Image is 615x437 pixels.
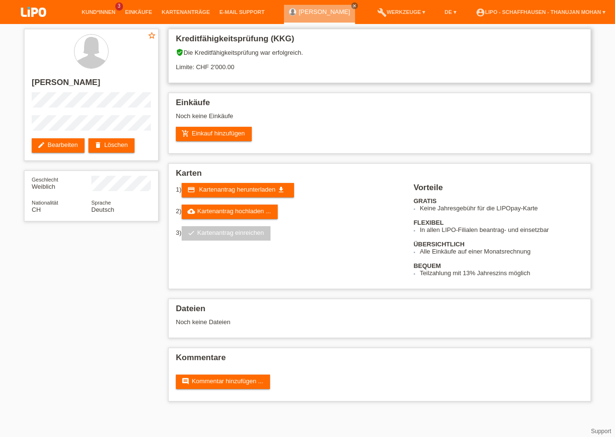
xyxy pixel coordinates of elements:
[591,428,611,435] a: Support
[120,9,157,15] a: Einkäufe
[187,207,195,215] i: cloud_upload
[32,176,91,190] div: Weiblich
[182,205,278,219] a: cloud_uploadKartenantrag hochladen ...
[148,31,156,40] i: star_border
[182,183,294,197] a: credit_card Kartenantrag herunterladen get_app
[91,206,114,213] span: Deutsch
[176,49,184,56] i: verified_user
[187,229,195,237] i: check
[32,177,58,182] span: Geschlecht
[32,78,151,92] h2: [PERSON_NAME]
[176,183,402,197] div: 1)
[91,200,111,206] span: Sprache
[414,183,583,197] h2: Vorteile
[299,8,350,15] a: [PERSON_NAME]
[277,186,285,194] i: get_app
[199,186,275,193] span: Kartenantrag herunterladen
[414,219,444,226] b: FLEXIBEL
[176,304,583,318] h2: Dateien
[182,130,189,137] i: add_shopping_cart
[420,205,583,212] li: Keine Jahresgebühr für die LIPOpay-Karte
[176,205,402,219] div: 2)
[176,375,270,389] a: commentKommentar hinzufügen ...
[94,141,102,149] i: delete
[148,31,156,41] a: star_border
[420,226,583,233] li: In allen LIPO-Filialen beantrag- und einsetzbar
[414,262,441,269] b: BEQUEM
[176,353,583,367] h2: Kommentare
[352,3,357,8] i: close
[176,127,252,141] a: add_shopping_cartEinkauf hinzufügen
[187,186,195,194] i: credit_card
[414,241,465,248] b: ÜBERSICHTLICH
[88,138,135,153] a: deleteLöschen
[176,112,583,127] div: Noch keine Einkäufe
[32,206,41,213] span: Schweiz
[414,197,437,205] b: GRATIS
[182,226,271,241] a: checkKartenantrag einreichen
[157,9,215,15] a: Kartenanträge
[471,9,610,15] a: account_circleLIPO - Schaffhausen - Thanujan Mohan ▾
[176,318,469,326] div: Noch keine Dateien
[37,141,45,149] i: edit
[77,9,120,15] a: Kund*innen
[351,2,358,9] a: close
[420,248,583,255] li: Alle Einkäufe auf einer Monatsrechnung
[440,9,461,15] a: DE ▾
[476,8,485,17] i: account_circle
[176,34,583,49] h2: Kreditfähigkeitsprüfung (KKG)
[32,200,58,206] span: Nationalität
[420,269,583,277] li: Teilzahlung mit 13% Jahreszins möglich
[115,2,123,11] span: 3
[32,138,85,153] a: editBearbeiten
[176,98,583,112] h2: Einkäufe
[377,8,387,17] i: build
[176,49,583,78] div: Die Kreditfähigkeitsprüfung war erfolgreich. Limite: CHF 2'000.00
[182,377,189,385] i: comment
[176,169,583,183] h2: Karten
[10,20,58,27] a: LIPO pay
[372,9,430,15] a: buildWerkzeuge ▾
[215,9,270,15] a: E-Mail Support
[176,226,402,241] div: 3)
